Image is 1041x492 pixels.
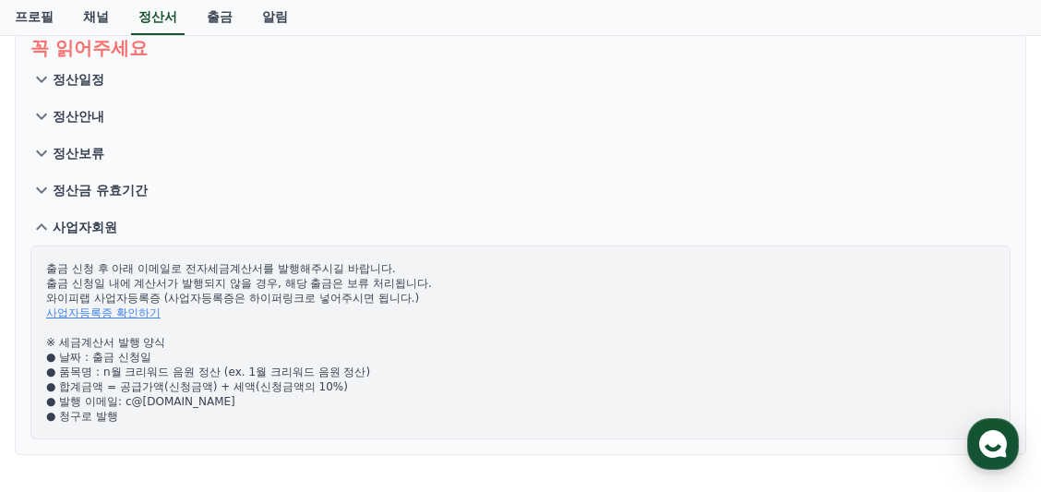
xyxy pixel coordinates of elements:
[53,107,104,126] p: 정산안내
[30,172,1011,209] button: 정산금 유효기간
[30,135,1011,172] button: 정산보류
[30,209,1011,246] button: 사업자회원
[285,366,307,381] span: 설정
[46,261,995,424] p: 출금 신청 후 아래 이메일로 전자세금계산서를 발행해주시길 바랍니다. 출금 신청일 내에 계산서가 발행되지 않을 경우, 해당 출금은 보류 처리됩니다. 와이피랩 사업자등록증 (사업...
[6,339,122,385] a: 홈
[238,339,354,385] a: 설정
[30,98,1011,135] button: 정산안내
[169,367,191,382] span: 대화
[53,181,148,199] p: 정산금 유효기간
[53,70,104,89] p: 정산일정
[122,339,238,385] a: 대화
[58,366,69,381] span: 홈
[30,35,1011,61] p: 꼭 읽어주세요
[30,61,1011,98] button: 정산일정
[53,218,117,236] p: 사업자회원
[46,306,161,319] a: 사업자등록증 확인하기
[53,144,104,162] p: 정산보류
